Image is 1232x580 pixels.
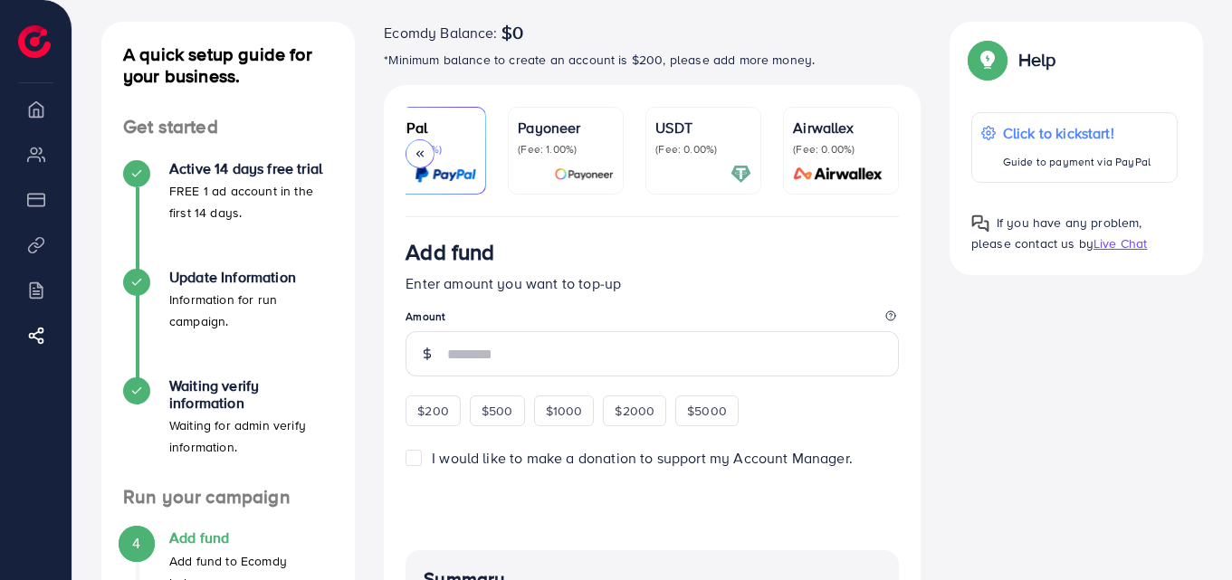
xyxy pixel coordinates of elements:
[406,239,494,265] h3: Add fund
[1155,499,1218,566] iframe: Chat
[793,142,889,157] p: (Fee: 0.00%)
[169,160,333,177] h4: Active 14 days free trial
[1094,234,1147,252] span: Live Chat
[432,448,853,468] span: I would like to make a donation to support my Account Manager.
[655,142,751,157] p: (Fee: 0.00%)
[417,402,449,420] span: $200
[169,289,333,332] p: Information for run campaign.
[18,25,51,58] img: logo
[731,164,751,185] img: card
[482,402,513,420] span: $500
[101,486,355,509] h4: Run your campaign
[793,117,889,138] p: Airwallex
[169,414,333,458] p: Waiting for admin verify information.
[101,160,355,269] li: Active 14 days free trial
[1003,122,1151,144] p: Click to kickstart!
[169,529,333,547] h4: Add fund
[384,49,921,71] p: *Minimum balance to create an account is $200, please add more money.
[1003,151,1151,173] p: Guide to payment via PayPal
[971,214,989,233] img: Popup guide
[1018,49,1056,71] p: Help
[101,43,355,87] h4: A quick setup guide for your business.
[415,164,476,185] img: card
[169,377,333,412] h4: Waiting verify information
[384,22,497,43] span: Ecomdy Balance:
[169,269,333,286] h4: Update Information
[788,164,889,185] img: card
[655,117,751,138] p: USDT
[132,533,140,554] span: 4
[380,117,476,138] p: PayPal
[101,377,355,486] li: Waiting verify information
[971,214,1142,252] span: If you have any problem, please contact us by
[546,402,583,420] span: $1000
[518,117,614,138] p: Payoneer
[687,402,727,420] span: $5000
[101,116,355,138] h4: Get started
[406,309,899,331] legend: Amount
[971,43,1004,76] img: Popup guide
[518,142,614,157] p: (Fee: 1.00%)
[101,269,355,377] li: Update Information
[615,402,654,420] span: $2000
[406,272,899,294] p: Enter amount you want to top-up
[501,22,523,43] span: $0
[554,164,614,185] img: card
[169,180,333,223] p: FREE 1 ad account in the first 14 days.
